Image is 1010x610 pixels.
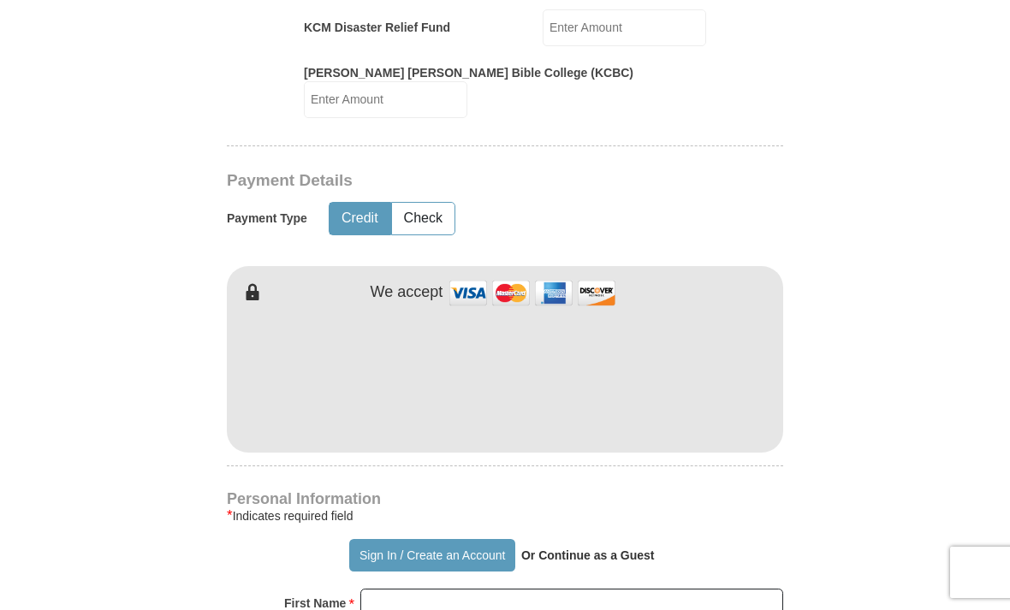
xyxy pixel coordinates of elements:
[521,548,655,562] strong: Or Continue as a Guest
[304,19,450,36] label: KCM Disaster Relief Fund
[371,283,443,302] h4: We accept
[349,539,514,572] button: Sign In / Create an Account
[304,64,633,81] label: [PERSON_NAME] [PERSON_NAME] Bible College (KCBC)
[227,492,783,506] h4: Personal Information
[227,506,783,526] div: Indicates required field
[392,203,454,234] button: Check
[304,81,467,118] input: Enter Amount
[227,211,307,226] h5: Payment Type
[543,9,706,46] input: Enter Amount
[447,275,618,311] img: credit cards accepted
[227,171,663,191] h3: Payment Details
[330,203,390,234] button: Credit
